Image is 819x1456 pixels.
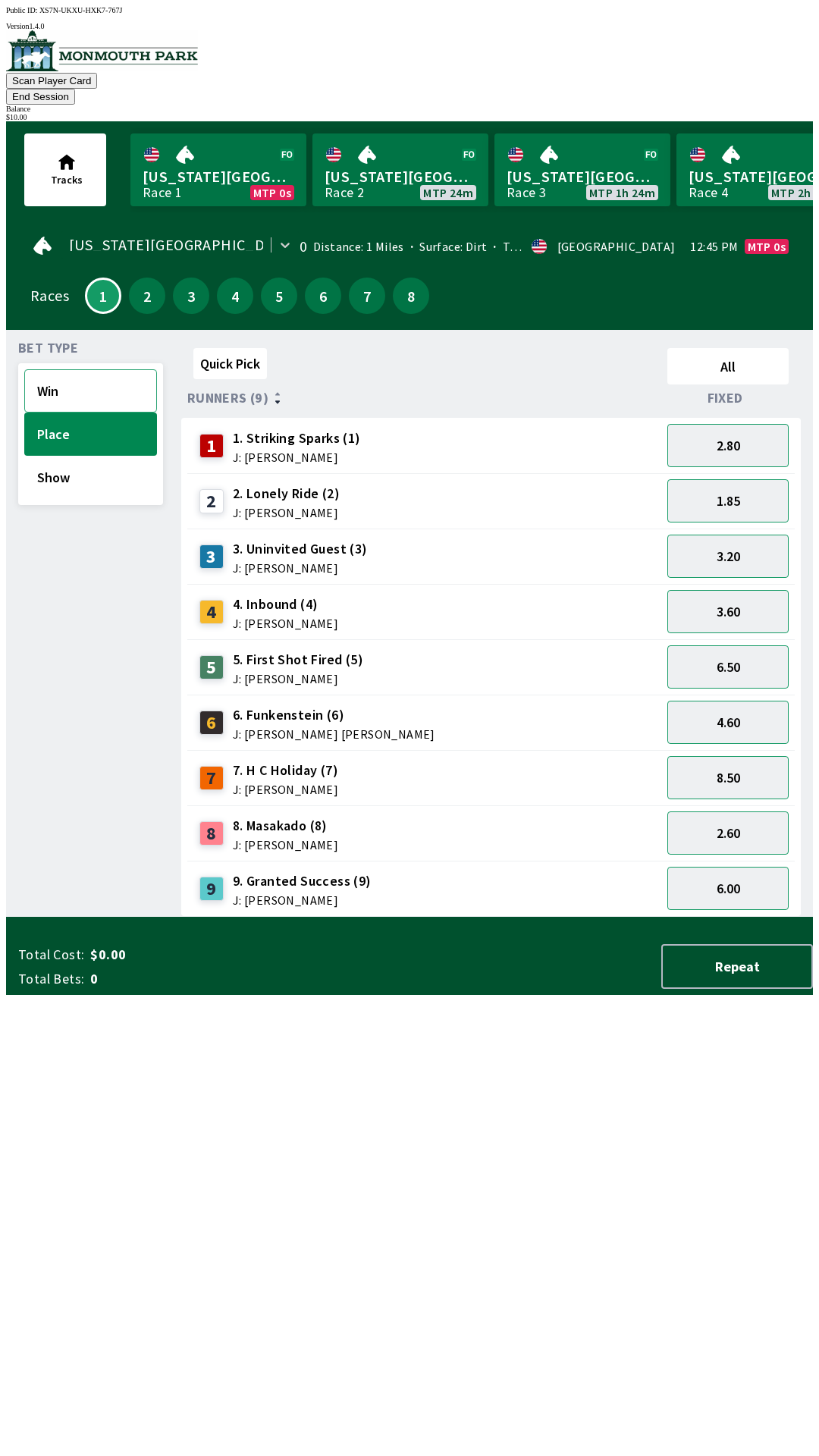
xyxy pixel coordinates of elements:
button: Win [24,369,157,413]
span: Place [37,425,144,443]
span: Quick Pick [200,355,260,372]
span: 3.20 [717,548,740,565]
div: 7 [199,766,224,790]
span: All [674,358,782,375]
span: MTP 1h 24m [589,187,655,199]
div: 1 [199,434,224,458]
span: J: [PERSON_NAME] [PERSON_NAME] [233,728,435,740]
button: 1 [85,278,121,314]
button: Repeat [661,944,813,989]
button: All [667,348,789,384]
button: 1.85 [667,479,789,522]
a: [US_STATE][GEOGRAPHIC_DATA]Race 2MTP 24m [312,133,488,206]
button: Show [24,456,157,499]
button: 6.00 [667,867,789,910]
button: Scan Player Card [6,73,97,89]
span: 3.60 [717,603,740,620]
span: 2.80 [717,437,740,454]
span: 2.60 [717,824,740,842]
span: $0.00 [90,946,329,964]
button: 4 [217,278,253,314]
span: J: [PERSON_NAME] [233,617,338,629]
button: 6.50 [667,645,789,689]
div: $ 10.00 [6,113,813,121]
div: Runners (9) [187,391,661,406]
button: 4.60 [667,701,789,744]
span: 6. Funkenstein (6) [233,705,435,725]
div: Races [30,290,69,302]
span: J: [PERSON_NAME] [233,894,372,906]
span: 0 [90,970,329,988]
span: [US_STATE][GEOGRAPHIC_DATA] [69,239,296,251]
div: 2 [199,489,224,513]
span: 9. Granted Success (9) [233,871,372,891]
button: 2.80 [667,424,789,467]
span: 3. Uninvited Guest (3) [233,539,368,559]
span: Fixed [708,392,743,404]
span: J: [PERSON_NAME] [233,673,363,685]
span: XS7N-UKXU-HXK7-767J [39,6,122,14]
span: 2 [133,290,162,301]
span: 4 [221,290,249,301]
span: Total Bets: [18,970,84,988]
span: J: [PERSON_NAME] [233,507,340,519]
div: Public ID: [6,6,813,14]
span: Repeat [675,958,799,975]
button: 3.60 [667,590,789,633]
div: 3 [199,544,224,569]
span: Surface: Dirt [404,239,488,254]
button: End Session [6,89,75,105]
button: 8.50 [667,756,789,799]
a: [US_STATE][GEOGRAPHIC_DATA]Race 1MTP 0s [130,133,306,206]
span: 8.50 [717,769,740,786]
span: 8 [397,290,425,301]
span: 5. First Shot Fired (5) [233,650,363,670]
button: 8 [393,278,429,314]
div: Race 2 [325,187,364,199]
button: 3.20 [667,535,789,578]
button: 3 [173,278,209,314]
div: 6 [199,711,224,735]
span: [US_STATE][GEOGRAPHIC_DATA] [143,167,294,187]
div: 0 [300,240,307,253]
span: J: [PERSON_NAME] [233,451,361,463]
span: 6 [309,290,337,301]
span: Total Cost: [18,946,84,964]
span: [US_STATE][GEOGRAPHIC_DATA] [325,167,476,187]
span: J: [PERSON_NAME] [233,783,338,795]
button: Place [24,413,157,456]
span: MTP 0s [748,240,786,253]
span: 1.85 [717,492,740,510]
span: Track Condition: Fast [487,239,618,254]
div: Race 4 [689,187,728,199]
div: 9 [199,877,224,901]
span: J: [PERSON_NAME] [233,839,338,851]
div: Race 1 [143,187,182,199]
span: 3 [177,290,206,301]
span: J: [PERSON_NAME] [233,562,368,574]
img: venue logo [6,30,198,71]
span: 1 [90,292,116,300]
span: 6.50 [717,658,740,676]
span: MTP 0s [253,187,291,199]
div: Fixed [661,391,795,406]
div: Version 1.4.0 [6,22,813,30]
button: 2 [129,278,165,314]
span: Show [37,469,144,486]
span: Bet Type [18,342,78,354]
span: 4.60 [717,714,740,731]
span: 5 [265,290,293,301]
span: Runners (9) [187,392,268,404]
div: 4 [199,600,224,624]
a: [US_STATE][GEOGRAPHIC_DATA]Race 3MTP 1h 24m [494,133,670,206]
span: 7 [353,290,381,301]
button: Quick Pick [193,348,267,379]
span: MTP 24m [423,187,473,199]
span: 12:45 PM [690,240,738,253]
button: 2.60 [667,811,789,855]
button: Tracks [24,133,106,206]
button: 6 [305,278,341,314]
span: 6.00 [717,880,740,897]
div: Race 3 [507,187,546,199]
button: 7 [349,278,385,314]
